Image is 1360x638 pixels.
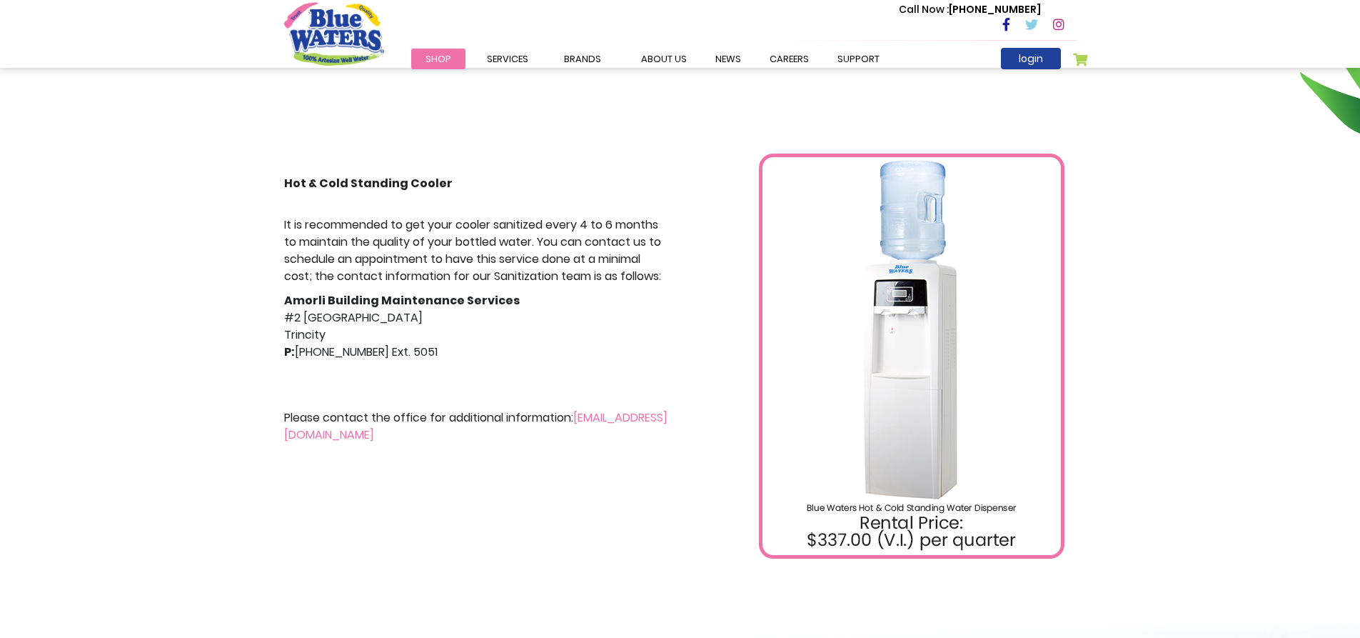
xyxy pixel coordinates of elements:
div: #2 [GEOGRAPHIC_DATA] Trincity [PHONE_NUMBER] Ext. 5051 [284,216,670,444]
a: support [823,49,894,69]
span: Services [487,52,528,66]
p: It is recommended to get your cooler sanitized every 4 to 6 months to maintain the quality of you... [284,216,670,285]
strong: P: [284,344,295,360]
span: Shop [425,52,451,66]
strong: Hot & Cold Standing Cooler [284,175,453,191]
a: [EMAIL_ADDRESS][DOMAIN_NAME] [284,409,668,443]
span: Brands [564,52,601,66]
p: Please contact the office for additional information: [284,409,670,444]
a: login [1001,48,1061,69]
span: Call Now : [899,2,949,16]
a: careers [755,49,823,69]
p: [PHONE_NUMBER] [899,2,1041,17]
a: about us [627,49,701,69]
a: News [701,49,755,69]
strong: Amorli Building Maintenance Services [284,292,520,309]
a: store logo [284,2,384,65]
